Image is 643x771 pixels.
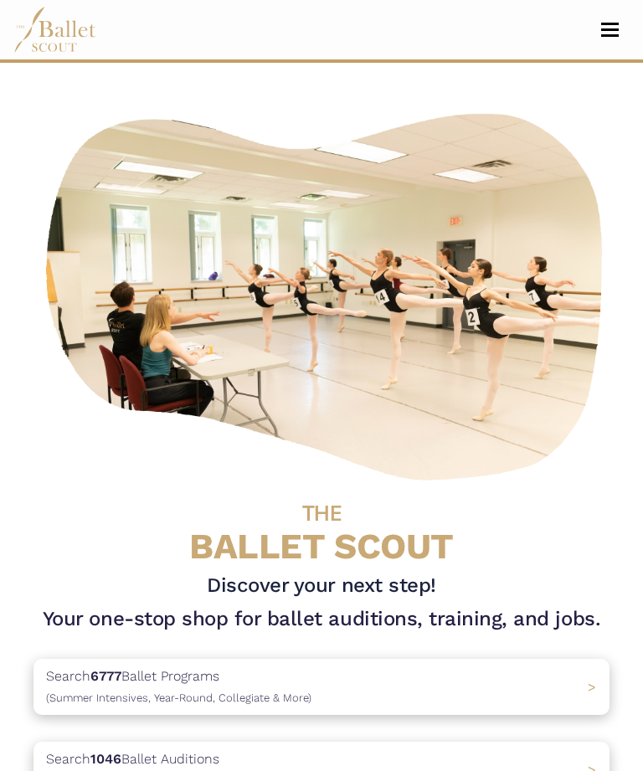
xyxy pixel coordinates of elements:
p: Search Ballet Programs [46,666,311,708]
h4: BALLET SCOUT [33,490,610,567]
h1: Your one-stop shop for ballet auditions, training, and jobs. [33,606,610,632]
h3: Discover your next step! [33,573,610,599]
img: A group of ballerinas talking to each other in a ballet studio [33,96,623,490]
span: (Summer Intensives, Year-Round, Collegiate & More) [46,691,311,704]
span: THE [302,501,342,526]
button: Toggle navigation [590,22,630,38]
b: 1046 [90,751,121,767]
a: Search6777Ballet Programs(Summer Intensives, Year-Round, Collegiate & More)> [33,659,610,715]
span: > [588,679,596,695]
b: 6777 [90,668,121,684]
